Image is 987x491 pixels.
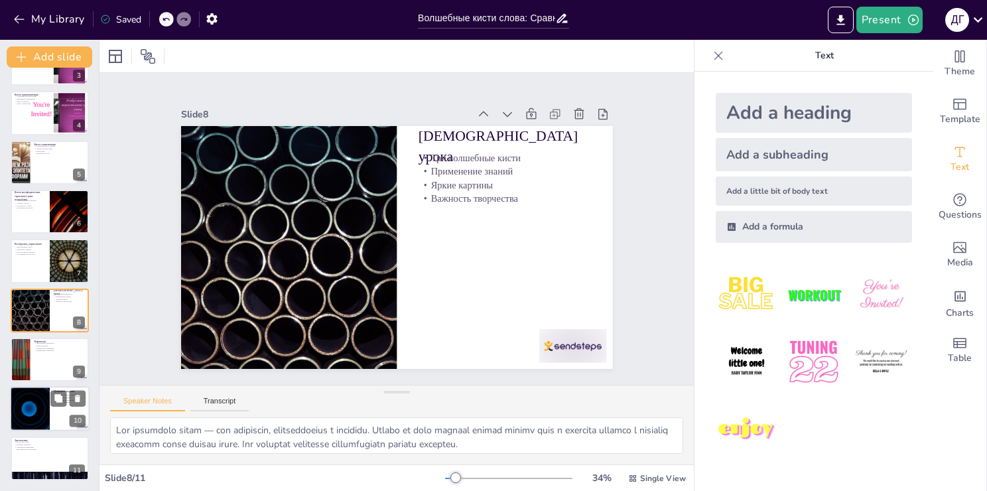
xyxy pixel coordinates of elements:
[15,207,46,210] p: Восприятие читателя
[140,48,156,64] span: Position
[11,141,89,184] div: 5
[15,446,85,449] p: Творческое выражение
[716,331,777,393] img: 4.jpeg
[54,295,85,298] p: Применение знаний
[69,464,85,476] div: 11
[933,40,986,88] div: Change the overall theme
[73,169,85,180] div: 5
[15,96,50,98] p: Сравнение как инструмент
[939,208,982,222] span: Questions
[73,316,85,328] div: 8
[105,472,445,484] div: Slide 8 / 11
[73,366,85,378] div: 9
[73,267,85,279] div: 7
[783,331,844,393] img: 5.jpeg
[34,145,85,147] p: Олицетворение в сказках
[15,246,46,249] p: Визуализация текста
[54,390,86,394] p: Домашнее задание
[946,306,974,320] span: Charts
[783,264,844,326] img: 2.jpeg
[73,218,85,230] div: 6
[451,216,549,372] p: Применение знаний
[11,437,89,480] div: 11
[105,46,126,67] div: Layout
[190,397,249,411] button: Transcript
[716,211,912,243] div: Add a formula
[34,152,85,155] p: Волшебство слов
[54,293,85,296] p: Три волшебные кисти
[933,88,986,135] div: Add ready made slides
[716,138,912,171] div: Add a subheading
[73,70,85,82] div: 3
[10,387,90,432] div: 10
[54,397,86,399] p: Творческое задание
[933,279,986,326] div: Add charts and graphs
[34,340,85,344] p: Рефлексия
[34,347,85,350] p: Влияние на восприятие
[15,200,46,202] p: Метафора как инструмент
[15,103,50,105] p: Связь с читателем
[716,399,777,460] img: 7.jpeg
[951,160,969,175] span: Text
[50,391,66,407] button: Duplicate Slide
[933,183,986,231] div: Get real-time input from your audience
[15,449,85,451] p: Вдохновение для будущего
[945,64,975,79] span: Theme
[716,264,777,326] img: 1.jpeg
[34,342,85,345] p: Обсуждение изученного
[440,222,538,378] p: Яркие картины
[73,119,85,131] div: 4
[31,102,52,118] span: You're Invited!
[15,190,46,202] p: Кисть метафорическая, скрытная (самая волшебная)
[463,209,561,365] p: Три волшебные кисти
[34,147,85,150] p: Эмоциональная связь
[15,443,85,446] p: Развитие навыков
[11,289,89,332] div: 8
[933,326,986,374] div: Add a table
[15,253,46,256] p: Обсуждение результатов
[828,7,854,33] button: Export to PowerPoint
[586,472,618,484] div: 34 %
[110,397,185,411] button: Speaker Notes
[54,289,85,296] p: [DEMOGRAPHIC_DATA] урока
[850,331,912,393] img: 6.jpeg
[418,9,555,28] input: Insert title
[54,399,86,401] p: Закрепление материала
[850,264,912,326] img: 3.jpeg
[15,251,46,254] p: Использование приемов
[947,255,973,270] span: Media
[716,176,912,206] div: Add a little bit of body text
[54,401,86,404] p: Развитие навыков
[945,7,969,33] button: Д Г
[10,9,90,30] button: My Library
[11,190,89,234] div: 6
[15,204,46,207] p: Поэтичность текста
[15,441,85,444] p: Искусство слова
[15,249,46,251] p: Творческое задание
[948,351,972,366] span: Table
[110,417,683,454] textarea: Lor ipsumdolo sitam — con adipiscin, elitseddoeius t incididu. Utlabo et dolo magnaal enimad mini...
[100,13,141,26] div: Saved
[729,40,920,72] p: Text
[11,91,89,135] div: 4
[15,242,46,246] p: Вообразить, нарисовать!
[856,7,923,33] button: Present
[428,229,526,385] p: Важность творчества
[70,415,86,427] div: 10
[54,301,85,303] p: Важность творчества
[34,345,85,348] p: Личное мнение
[716,93,912,133] div: Add a heading
[34,142,85,146] p: Кисть оживляющая
[933,231,986,279] div: Add images, graphics, shapes or video
[15,439,85,443] p: Заключение
[7,46,92,68] button: Add slide
[15,93,50,97] p: Кисть сравнивающая
[15,202,46,204] p: Глубина образов
[933,135,986,183] div: Add text boxes
[34,350,85,352] p: Применение в будущем
[462,196,583,366] p: [DEMOGRAPHIC_DATA] урока
[11,338,89,382] div: 9
[54,298,85,301] p: Яркие картины
[940,112,980,127] span: Template
[34,150,85,153] p: Живой мир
